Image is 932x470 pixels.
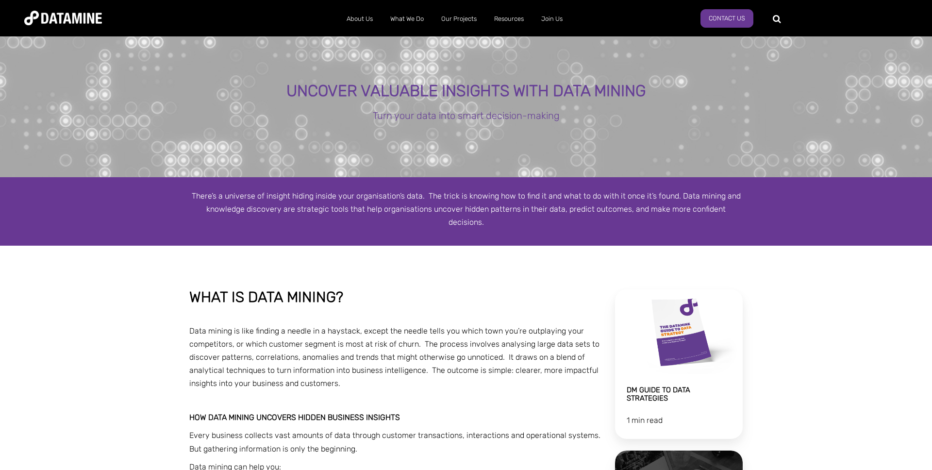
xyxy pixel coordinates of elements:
[433,6,485,32] a: Our Projects
[189,429,601,455] p: Every business collects vast amounts of data through customer transactions, interactions and oper...
[338,6,382,32] a: About Us
[189,413,601,422] h3: How data mining uncovers hidden business insights
[533,6,571,32] a: Join Us
[373,110,560,121] span: Turn your data into smart decision-making
[700,9,753,28] a: Contact Us
[189,289,601,305] h3: What is data mining?
[24,11,102,25] img: Datamine
[106,83,827,100] div: Uncover Valuable Insights with Data Mining
[485,6,533,32] a: Resources
[382,6,433,32] a: What We Do
[189,324,601,390] p: Data mining is like finding a needle in a haystack, except the needle tells you which town you’re...
[192,191,741,227] span: There’s a universe of insight hiding inside your organisation’s data. The trick is knowing how to...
